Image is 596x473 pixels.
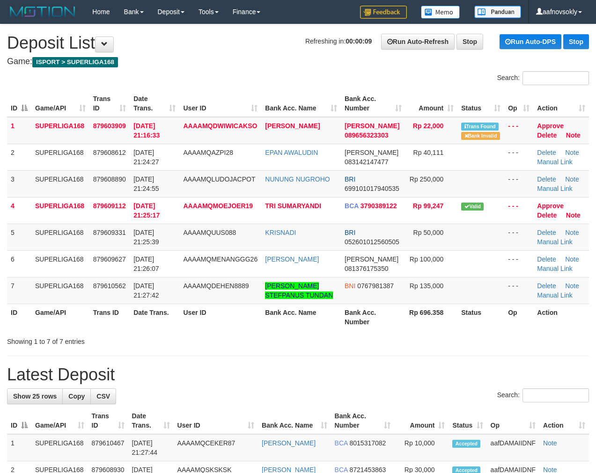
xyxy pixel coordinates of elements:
th: Bank Acc. Number: activate to sort column ascending [341,90,405,117]
a: Note [566,131,581,139]
a: Note [565,282,579,290]
td: 1 [7,117,31,144]
span: Rp 22,000 [413,122,443,130]
span: Copy 3790389122 to clipboard [361,202,397,210]
a: Delete [537,255,556,263]
a: Delete [537,229,556,236]
a: CSV [90,388,116,404]
td: SUPERLIGA168 [31,224,89,250]
span: Copy 699101017940535 to clipboard [345,185,399,192]
td: aafDAMAIIDNF [487,434,539,461]
td: 7 [7,277,31,304]
span: [DATE] 21:24:27 [133,149,159,166]
a: Stop [563,34,589,49]
a: Run Auto-DPS [500,34,561,49]
a: [PERSON_NAME] STEFPANUS TUNDAN [265,282,333,299]
a: [PERSON_NAME] [265,255,319,263]
td: SUPERLIGA168 [31,117,89,144]
a: TRI SUMARYANDI [265,202,321,210]
th: Game/API: activate to sort column ascending [31,408,88,434]
th: Status: activate to sort column ascending [449,408,486,434]
a: Note [565,255,579,263]
td: AAAAMQCEKER87 [174,434,258,461]
img: MOTION_logo.png [7,5,78,19]
span: Copy 8015317082 to clipboard [350,439,386,447]
span: Valid transaction [461,203,484,211]
th: Bank Acc. Name: activate to sort column ascending [258,408,331,434]
th: Amount: activate to sort column ascending [394,408,449,434]
a: Copy [62,388,91,404]
a: EPAN AWALUDIN [265,149,318,156]
a: Approve [537,202,564,210]
span: Rp 50,000 [413,229,444,236]
th: Action: activate to sort column ascending [533,90,589,117]
a: Show 25 rows [7,388,63,404]
th: Game/API: activate to sort column ascending [31,90,89,117]
a: Run Auto-Refresh [381,34,455,50]
th: Date Trans.: activate to sort column ascending [128,408,174,434]
th: Action: activate to sort column ascending [539,408,589,434]
span: AAAAMQUUS088 [183,229,236,236]
th: ID: activate to sort column descending [7,408,31,434]
th: Game/API [31,304,89,330]
th: User ID [179,304,261,330]
td: SUPERLIGA168 [31,170,89,197]
span: 879608890 [93,175,126,183]
th: Op: activate to sort column ascending [504,90,533,117]
td: 4 [7,197,31,224]
span: [DATE] 21:24:55 [133,175,159,192]
span: Accepted [452,440,480,448]
span: Rp 40,111 [413,149,444,156]
td: - - - [504,117,533,144]
a: Delete [537,282,556,290]
td: SUPERLIGA168 [31,434,88,461]
td: SUPERLIGA168 [31,197,89,224]
span: [DATE] 21:27:42 [133,282,159,299]
th: Bank Acc. Number [341,304,405,330]
td: SUPERLIGA168 [31,250,89,277]
td: Rp 10,000 [394,434,449,461]
th: ID: activate to sort column descending [7,90,31,117]
span: Copy 081376175350 to clipboard [345,265,388,272]
span: ISPORT > SUPERLIGA168 [32,57,118,67]
td: 2 [7,144,31,170]
span: BNI [345,282,355,290]
a: [PERSON_NAME] [265,122,320,130]
th: Date Trans. [130,304,179,330]
th: Rp 696.358 [405,304,458,330]
th: Trans ID: activate to sort column ascending [88,408,128,434]
div: Showing 1 to 7 of 7 entries [7,333,241,346]
a: Manual Link [537,185,573,192]
img: Feedback.jpg [360,6,407,19]
span: 879603909 [93,122,126,130]
span: BCA [335,439,348,447]
strong: 00:00:09 [346,37,372,45]
a: Delete [537,211,557,219]
h1: Latest Deposit [7,365,589,384]
td: - - - [504,170,533,197]
span: AAAAMQDWIWICAKSO [183,122,257,130]
th: User ID: activate to sort column ascending [179,90,261,117]
th: Bank Acc. Name: activate to sort column ascending [261,90,341,117]
a: NUNUNG NUGROHO [265,175,330,183]
th: Bank Acc. Name [261,304,341,330]
th: User ID: activate to sort column ascending [174,408,258,434]
th: Trans ID [89,304,130,330]
span: Refreshing in: [305,37,372,45]
td: SUPERLIGA168 [31,277,89,304]
a: Note [565,229,579,236]
td: 3 [7,170,31,197]
span: 879609331 [93,229,126,236]
th: Date Trans.: activate to sort column ascending [130,90,179,117]
span: [DATE] 21:16:33 [133,122,160,139]
th: Status: activate to sort column ascending [457,90,504,117]
span: Rp 99,247 [413,202,443,210]
td: - - - [504,224,533,250]
th: Trans ID: activate to sort column ascending [89,90,130,117]
img: panduan.png [474,6,521,18]
a: Manual Link [537,158,573,166]
span: Copy 052601012560505 to clipboard [345,238,399,246]
h4: Game: [7,57,589,66]
span: [DATE] 21:25:39 [133,229,159,246]
label: Search: [497,388,589,402]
